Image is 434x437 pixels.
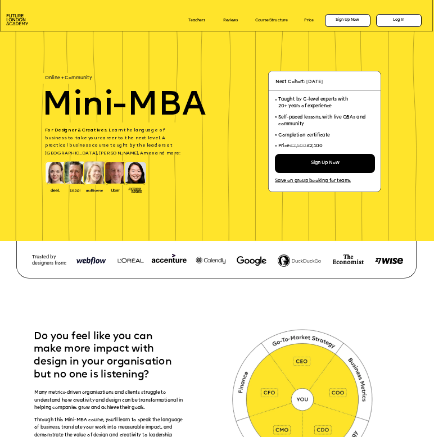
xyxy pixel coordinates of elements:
span: Online + Community [45,76,92,81]
span: Next Cohort: [DATE] [275,80,323,84]
span: £2,500 [290,144,306,148]
img: image-8d571a77-038a-4425-b27a-5310df5a295c.png [375,258,403,264]
span: Completion certificate [278,133,330,137]
img: image-aac980e9-41de-4c2d-a048-f29dd30a0068.png [6,14,28,25]
img: image-99cff0b2-a396-4aab-8550-cf4071da2cb9.png [107,188,124,192]
span: Self-paced lessons, with live Q&As and community [278,115,367,126]
a: Course Structure [255,19,288,23]
img: image-388f4489-9820-4c53-9b08-f7df0b8d4ae2.png [47,187,64,193]
span: earn the language of business to take your career to the next level. A practical business course ... [45,128,180,156]
a: Price [304,19,314,23]
img: image-93eab660-639c-4de6-957c-4ae039a0235a.png [126,186,143,193]
span: Do you feel like you can make more impact with design in your organisation but no one is listening? [34,332,174,380]
span: Price: [278,144,290,148]
span: £2,100 [307,144,323,148]
a: Save on group booking for teams [275,179,351,184]
span: Trusted by designers from: [32,254,66,266]
img: image-fef0788b-2262-40a7-a71a-936c95dc9fdc.png [278,254,321,267]
img: image-b7d05013-d886-4065-8d38-3eca2af40620.png [84,187,105,193]
span: Taught by C-level experts with 20+ years of experience [278,97,348,108]
img: image-948b81d4-ecfd-4a21-a3e0-8573ccdefa42.png [74,251,108,271]
img: image-74e81e4e-c3ca-4fbf-b275-59ce4ac8e97d.png [333,254,364,264]
img: image-948b81d4-ecfd-4a21-a3e0-8573ccdefa42.png [111,251,228,271]
a: Teachers [188,19,205,23]
a: Reviews [223,19,238,23]
img: image-780dffe3-2af1-445f-9bcc-6343d0dbf7fb.webp [237,256,267,266]
span: Mini-MBA [42,89,206,123]
img: image-b2f1584c-cbf7-4a77-bbe0-f56ae6ee31f2.png [66,188,83,192]
span: Many metrics-driven organisations and clients struggle to understand how creativity and design ca... [34,391,184,411]
span: For Designer & Creatives. L [45,128,111,133]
